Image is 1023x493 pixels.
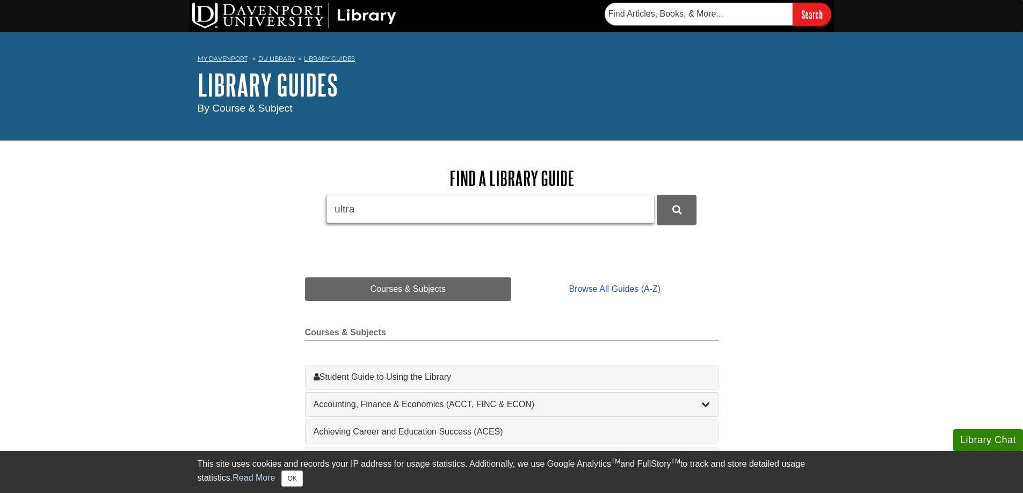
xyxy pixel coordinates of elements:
[605,3,831,26] form: Searches DU Library's articles, books, and more
[511,277,718,301] a: Browse All Guides (A-Z)
[327,195,655,223] input: Search by Course or Subject...
[305,328,719,341] h2: Courses & Subjects
[198,51,826,69] nav: breadcrumb
[672,205,681,215] i: Search Library Guides
[657,195,696,224] button: DU Library Guides Search
[198,458,826,487] div: This site uses cookies and records your IP address for usage statistics. Additionally, we use Goo...
[953,429,1023,451] button: Library Chat
[192,3,396,28] img: DU Library
[314,398,710,411] a: Accounting, Finance & Economics (ACCT, FINC & ECON)
[304,55,355,62] a: Library Guides
[305,277,512,301] a: Courses & Subjects
[198,69,826,101] h1: Library Guides
[611,458,620,465] sup: TM
[305,167,719,189] h2: Find a Library Guide
[671,458,680,465] sup: TM
[233,473,275,482] a: Read More
[793,3,831,26] input: Search
[198,101,826,116] div: By Course & Subject
[258,55,295,62] a: DU Library
[198,54,248,63] a: My Davenport
[314,425,710,438] a: Achieving Career and Education Success (ACES)
[314,371,710,384] a: Student Guide to Using the Library
[281,470,302,487] button: Close
[605,3,793,25] input: Find Articles, Books, & More...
